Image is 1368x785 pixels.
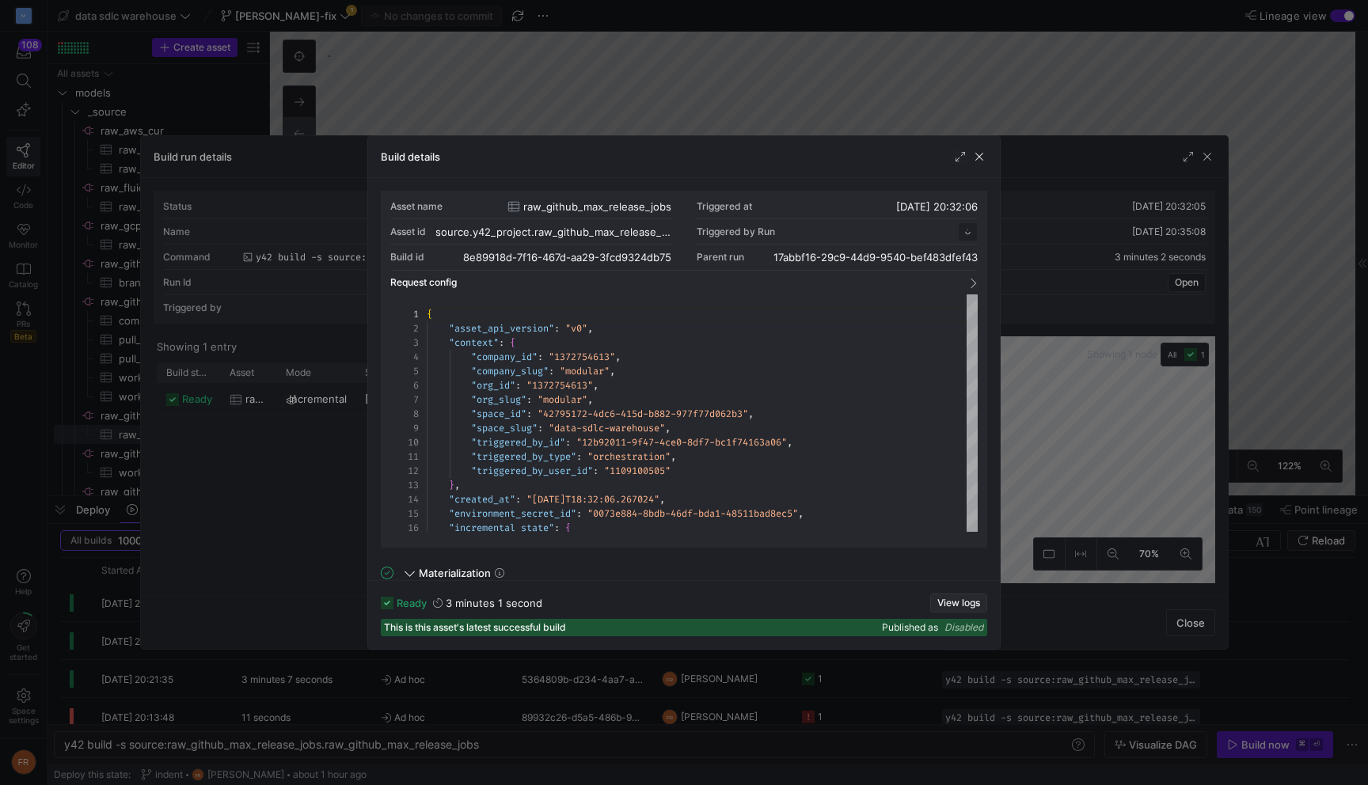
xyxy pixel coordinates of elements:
span: raw_github_max_release_jobs [523,200,671,213]
span: { [510,336,515,349]
span: "triggered_by_id" [471,436,565,449]
span: View logs [937,597,980,609]
span: : [526,393,532,406]
span: "0073e884-8bdb-46df-bda1-48511bad8ec5" [587,507,798,520]
div: 3 [390,336,419,350]
span: : [554,322,560,335]
div: 17abbf16-29c9-44d9-9540-bef483dfef43 [773,251,978,264]
span: , [593,379,598,392]
span: "asset_api_version" [449,322,554,335]
span: : [538,422,543,434]
span: , [610,365,615,377]
span: : [576,450,582,463]
span: : [526,408,532,420]
mat-expansion-panel-header: Request config [390,271,978,294]
div: 16 [390,521,419,535]
span: "triggered_by_user_id" [471,465,593,477]
div: 14 [390,492,419,506]
y42-duration: 3 minutes 1 second [446,597,542,609]
span: , [671,450,676,463]
span: : [554,521,560,534]
span: "environment_secret_id" [449,507,576,520]
span: { [565,521,571,534]
span: : [538,351,543,363]
h3: Build details [381,150,440,163]
div: Asset name [390,201,443,212]
span: "v0" [565,322,587,335]
div: 10 [390,435,419,449]
span: This is this asset's latest successful build [384,622,566,633]
span: Materialization [419,567,491,579]
span: "context" [449,336,499,349]
div: 12 [390,464,419,478]
span: , [748,408,754,420]
span: "org_slug" [471,393,526,406]
span: , [787,436,792,449]
span: "orchestration" [587,450,671,463]
span: : [515,379,521,392]
span: "space_id" [471,408,526,420]
div: 11 [390,449,419,464]
mat-expansion-panel-header: Materialization [381,560,987,586]
span: : [593,465,598,477]
span: "org_id" [471,379,515,392]
span: "data-sdlc-warehouse" [549,422,665,434]
div: 8e89918d-7f16-467d-aa29-3fcd9324db75 [463,251,671,264]
span: "1372754613" [526,379,593,392]
span: "created_at" [449,493,515,506]
div: 13 [390,478,419,492]
div: Triggered by Run [697,226,775,237]
span: "modular" [560,365,610,377]
div: 4 [390,350,419,364]
span: , [798,507,804,520]
div: Request config [390,294,978,544]
div: Build id [390,252,424,263]
span: "1372754613" [549,351,615,363]
div: 2 [390,321,419,336]
span: : [576,507,582,520]
span: [DATE] 20:32:06 [896,200,978,213]
span: : [549,365,554,377]
span: , [665,422,671,434]
span: "1109100505" [604,465,671,477]
span: , [587,322,593,335]
span: : [565,436,571,449]
span: : [515,493,521,506]
mat-panel-title: Request config [390,277,959,288]
span: "company_slug" [471,365,549,377]
span: Disabled [944,621,984,633]
span: { [427,308,432,320]
span: , [454,479,460,491]
button: View logs [930,593,987,612]
span: Parent run [697,252,744,263]
div: 8 [390,407,419,421]
div: Triggered at [697,201,752,212]
span: , [587,393,593,406]
span: : [499,336,504,349]
span: "42795172-4dc6-415d-b882-977f77d062b3" [538,408,748,420]
span: "incremental_state" [449,521,554,534]
span: "modular" [538,393,587,406]
span: "company_id" [471,351,538,363]
span: } [449,479,454,491]
span: "12b92011-9f47-4ce0-8df7-bc1f74163a06" [576,436,787,449]
div: 5 [390,364,419,378]
div: source.y42_project.raw_github_max_release_jobs.raw_github_max_release_jobs [435,226,671,238]
span: , [659,493,665,506]
div: 15 [390,506,419,521]
div: Asset id [390,226,426,237]
div: 1 [390,307,419,321]
div: 7 [390,392,419,407]
span: , [615,351,621,363]
span: ready [397,597,427,609]
span: "space_slug" [471,422,538,434]
span: "triggered_by_type" [471,450,576,463]
div: 9 [390,421,419,435]
div: 6 [390,378,419,392]
span: "[DATE]T18:32:06.267024" [526,493,659,506]
span: Published as [882,622,938,633]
